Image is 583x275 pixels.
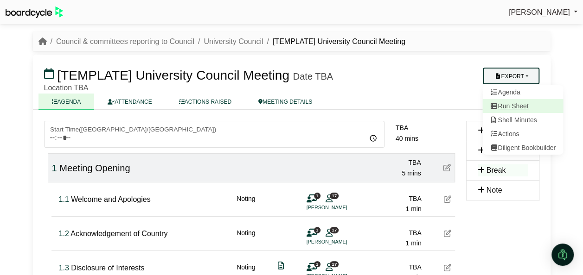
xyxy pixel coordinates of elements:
[405,205,421,212] span: 1 min
[263,36,405,48] li: [TEMPLATE] University Council Meeting
[204,37,263,45] a: University Council
[70,230,167,237] span: Acknowledgement of Country
[551,244,574,266] div: Open Intercom Messenger
[237,228,255,249] div: Noting
[59,163,130,173] span: Meeting Opening
[482,113,563,127] a: Shell Minutes
[71,195,150,203] span: Welcome and Apologies
[482,85,563,99] a: Agenda
[357,194,422,204] div: TBA
[487,166,506,174] span: Break
[356,157,421,168] div: TBA
[52,163,57,173] span: Click to fine tune number
[314,193,320,199] span: 1
[482,141,563,155] a: Diligent Bookbuilder
[293,71,333,82] div: Date TBA
[396,135,418,142] span: 40 mins
[330,193,339,199] span: 17
[237,194,255,214] div: Noting
[59,264,69,272] span: Click to fine tune number
[307,238,376,246] li: [PERSON_NAME]
[59,230,69,237] span: Click to fine tune number
[487,186,502,194] span: Note
[38,36,405,48] nav: breadcrumb
[38,94,95,110] a: AGENDA
[166,94,245,110] a: ACTIONS RAISED
[396,123,461,133] div: TBA
[245,94,326,110] a: MEETING DETAILS
[57,68,289,82] span: [TEMPLATE] University Council Meeting
[483,68,539,84] button: Export
[509,6,577,19] a: [PERSON_NAME]
[509,8,570,16] span: [PERSON_NAME]
[330,261,339,267] span: 17
[357,262,422,272] div: TBA
[482,99,563,113] a: Run Sheet
[71,264,144,272] span: Disclosure of Interests
[94,94,165,110] a: ATTENDANCE
[314,227,320,233] span: 1
[357,228,422,238] div: TBA
[56,37,194,45] a: Council & committees reporting to Council
[6,6,63,18] img: BoardcycleBlackGreen-aaafeed430059cb809a45853b8cf6d952af9d84e6e89e1f1685b34bfd5cb7d64.svg
[330,227,339,233] span: 17
[307,204,376,212] li: [PERSON_NAME]
[482,127,563,141] a: Actions
[405,239,421,247] span: 1 min
[402,169,421,177] span: 5 mins
[59,195,69,203] span: Click to fine tune number
[314,261,320,267] span: 1
[44,84,89,92] span: Location TBA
